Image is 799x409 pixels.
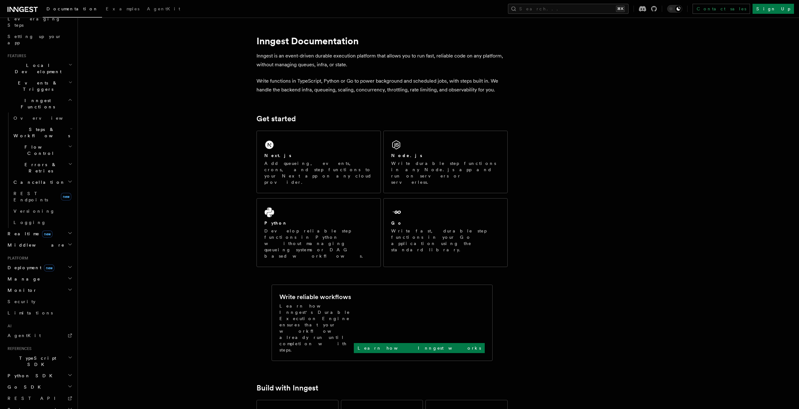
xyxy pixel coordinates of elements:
button: Toggle dark mode [667,5,682,13]
span: Security [8,299,35,304]
a: GoWrite fast, durable step functions in your Go application using the standard library. [383,198,508,267]
span: Versioning [13,209,55,214]
a: Build with Inngest [256,384,318,392]
a: Contact sales [693,4,750,14]
a: Sign Up [753,4,794,14]
a: Node.jsWrite durable step functions in any Node.js app and run on servers or serverless. [383,131,508,193]
button: Local Development [5,60,74,77]
button: Errors & Retries [11,159,74,177]
span: Local Development [5,62,68,75]
span: AgentKit [8,333,41,338]
span: Middleware [5,242,65,248]
div: Inngest Functions [5,112,74,228]
span: Go SDK [5,384,45,390]
span: REST Endpoints [13,191,48,202]
p: Learn how Inngest's Durable Execution Engine ensures that your workflow already run until complet... [279,303,354,353]
span: TypeScript SDK [5,355,68,368]
a: Setting up your app [5,31,74,48]
a: Documentation [43,2,102,18]
h2: Go [391,220,402,226]
button: Go SDK [5,381,74,393]
span: Events & Triggers [5,80,68,92]
span: Documentation [46,6,98,11]
span: new [42,231,52,237]
span: Manage [5,276,40,282]
a: REST API [5,393,74,404]
button: Monitor [5,285,74,296]
a: AgentKit [5,330,74,341]
a: AgentKit [143,2,184,17]
span: Monitor [5,287,37,293]
a: Learn how Inngest works [354,343,485,353]
span: Cancellation [11,179,65,185]
a: Examples [102,2,143,17]
p: Write fast, durable step functions in your Go application using the standard library. [391,228,500,253]
button: Events & Triggers [5,77,74,95]
button: Realtimenew [5,228,74,239]
span: Steps & Workflows [11,126,70,139]
button: Inngest Functions [5,95,74,112]
span: Limitations [8,310,53,315]
h2: Write reliable workflows [279,292,351,301]
a: Security [5,296,74,307]
p: Write durable step functions in any Node.js app and run on servers or serverless. [391,160,500,185]
h2: Next.js [264,152,291,159]
button: Steps & Workflows [11,124,74,141]
h1: Inngest Documentation [256,35,508,46]
p: Learn how Inngest works [358,345,481,351]
span: AgentKit [147,6,180,11]
button: Search...⌘K [508,4,629,14]
span: Flow Control [11,144,68,156]
span: Features [5,53,26,58]
button: Python SDK [5,370,74,381]
p: Add queueing, events, crons, and step functions to your Next app on any cloud provider. [264,160,373,185]
span: new [44,264,54,271]
kbd: ⌘K [616,6,625,12]
a: PythonDevelop reliable step functions in Python without managing queueing systems or DAG based wo... [256,198,381,267]
span: AI [5,324,12,329]
p: Write functions in TypeScript, Python or Go to power background and scheduled jobs, with steps bu... [256,77,508,94]
a: Limitations [5,307,74,319]
span: new [61,193,71,200]
span: Errors & Retries [11,161,68,174]
a: Versioning [11,205,74,217]
button: Deploymentnew [5,262,74,273]
button: Cancellation [11,177,74,188]
h2: Node.js [391,152,422,159]
p: Inngest is an event-driven durable execution platform that allows you to run fast, reliable code ... [256,52,508,69]
a: Logging [11,217,74,228]
button: Middleware [5,239,74,251]
span: Platform [5,256,28,261]
a: Next.jsAdd queueing, events, crons, and step functions to your Next app on any cloud provider. [256,131,381,193]
p: Develop reliable step functions in Python without managing queueing systems or DAG based workflows. [264,228,373,259]
span: Overview [13,116,78,121]
h2: Python [264,220,288,226]
span: REST API [8,396,61,401]
button: TypeScript SDK [5,352,74,370]
a: Overview [11,112,74,124]
button: Flow Control [11,141,74,159]
span: Setting up your app [8,34,62,45]
span: Examples [106,6,139,11]
a: REST Endpointsnew [11,188,74,205]
span: Inngest Functions [5,97,68,110]
a: Leveraging Steps [5,13,74,31]
a: Get started [256,114,296,123]
span: Deployment [5,264,54,271]
span: References [5,346,31,351]
span: Realtime [5,231,52,237]
span: Logging [13,220,46,225]
button: Manage [5,273,74,285]
span: Python SDK [5,373,56,379]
